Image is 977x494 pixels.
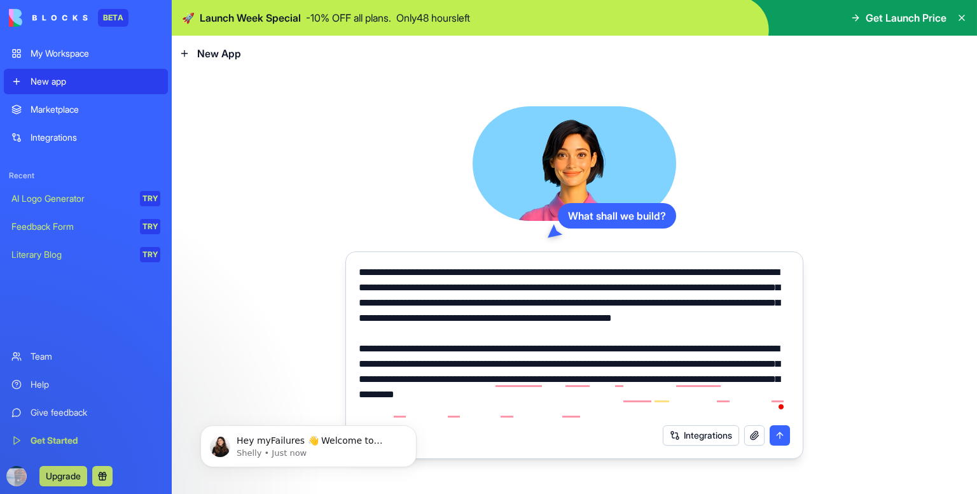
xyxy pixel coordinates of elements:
[31,406,160,419] div: Give feedback
[39,469,87,482] a: Upgrade
[396,10,470,25] p: Only 48 hours left
[9,9,128,27] a: BETA
[9,9,88,27] img: logo
[197,46,241,61] span: New App
[4,97,168,122] a: Marketplace
[866,10,946,25] span: Get Launch Price
[359,265,790,418] textarea: To enrich screen reader interactions, please activate Accessibility in Grammarly extension settings
[181,399,436,488] iframe: Intercom notifications message
[306,10,391,25] p: - 10 % OFF all plans.
[140,219,160,234] div: TRY
[31,350,160,363] div: Team
[558,203,676,229] div: What shall we build?
[4,171,168,181] span: Recent
[31,103,160,116] div: Marketplace
[140,191,160,206] div: TRY
[4,186,168,211] a: AI Logo GeneratorTRY
[31,131,160,144] div: Integrations
[39,466,87,486] button: Upgrade
[4,41,168,66] a: My Workspace
[200,10,301,25] span: Launch Week Special
[4,125,168,150] a: Integrations
[4,428,168,453] a: Get Started
[4,372,168,397] a: Help
[31,434,160,447] div: Get Started
[4,242,168,267] a: Literary BlogTRY
[4,69,168,94] a: New app
[140,247,160,262] div: TRY
[4,344,168,369] a: Team
[11,192,131,205] div: AI Logo Generator
[6,466,27,486] img: ACg8ocK-Oogv2XPRNjk-TYFB4Gjq92SMrj9jZPuNC9R0xD-F4JIQIAA=s96-c
[31,47,160,60] div: My Workspace
[11,220,131,233] div: Feedback Form
[98,9,128,27] div: BETA
[11,248,131,261] div: Literary Blog
[4,214,168,239] a: Feedback FormTRY
[4,400,168,425] a: Give feedback
[182,10,195,25] span: 🚀
[31,75,160,88] div: New app
[31,378,160,391] div: Help
[663,425,739,446] button: Integrations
